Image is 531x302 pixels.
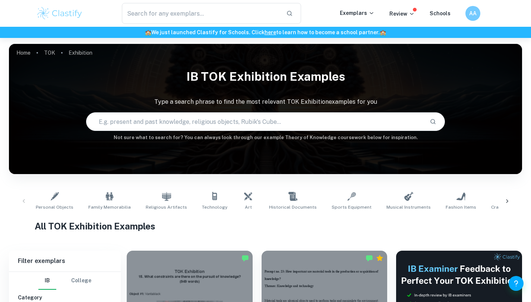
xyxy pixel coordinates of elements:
img: Marked [366,254,373,262]
span: 🏫 [380,29,386,35]
a: here [265,29,276,35]
a: Home [16,48,31,58]
h6: Not sure what to search for? You can always look through our example Theory of Knowledge coursewo... [9,134,522,141]
p: Exhibition [69,49,92,57]
input: E.g. present and past knowledge, religious objects, Rubik's Cube... [86,111,424,132]
div: Premium [376,254,383,262]
input: Search for any exemplars... [122,3,281,24]
button: College [71,272,91,290]
h6: We just launched Clastify for Schools. Click to learn how to become a school partner. [1,28,530,36]
span: Personal Objects [36,204,73,211]
div: Filter type choice [38,272,91,290]
button: IB [38,272,56,290]
a: TOK [44,48,55,58]
span: Art [245,204,252,211]
span: 🏫 [145,29,151,35]
a: Schools [430,10,451,16]
span: Religious Artifacts [146,204,187,211]
span: Technology [202,204,227,211]
span: Historical Documents [269,204,317,211]
p: Type a search phrase to find the most relevant TOK Exhibition examples for you [9,97,522,106]
h6: Category [18,293,112,302]
h6: Filter exemplars [9,251,121,272]
button: Help and Feedback [509,276,524,291]
img: Marked [241,254,249,262]
h1: All TOK Exhibition Examples [35,219,496,233]
h6: AA [468,9,477,17]
span: Fashion Items [446,204,476,211]
p: Exemplars [340,9,374,17]
span: Musical Instruments [386,204,431,211]
img: Clastify logo [36,6,83,21]
p: Review [389,10,415,18]
span: Sports Equipment [332,204,372,211]
span: Family Memorabilia [88,204,131,211]
button: AA [465,6,480,21]
h1: IB TOK Exhibition examples [9,65,522,89]
button: Search [427,115,439,128]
